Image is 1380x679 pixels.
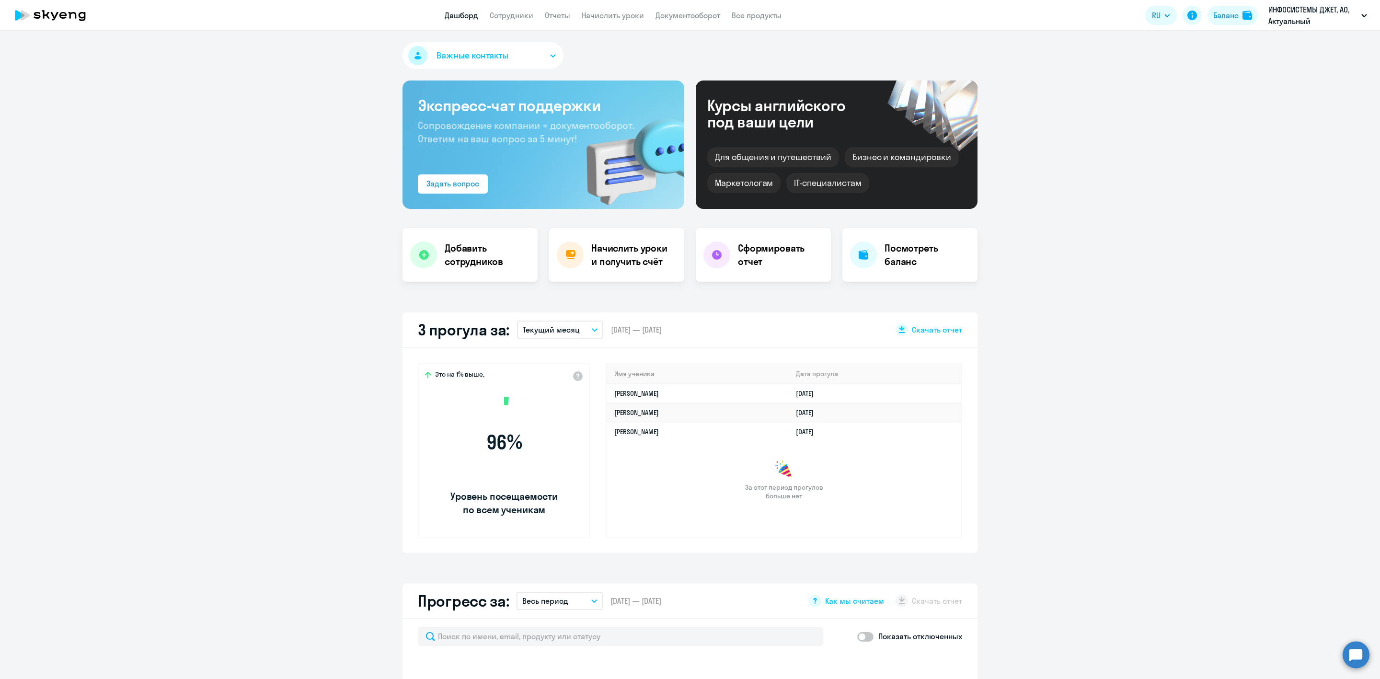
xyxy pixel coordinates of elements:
span: [DATE] — [DATE] [611,324,662,335]
a: Начислить уроки [582,11,644,20]
button: ИНФОСИСТЕМЫ ДЖЕТ, АО, Актуальный Инфосистемы Джет [1264,4,1372,27]
h3: Экспресс-чат поддержки [418,96,669,115]
span: 96 % [449,431,559,454]
a: [PERSON_NAME] [614,408,659,417]
a: Все продукты [732,11,782,20]
div: Баланс [1213,10,1239,21]
h2: Прогресс за: [418,591,509,610]
a: [DATE] [796,408,821,417]
span: Важные контакты [437,49,508,62]
img: bg-img [573,101,684,209]
button: Важные контакты [402,42,563,69]
p: Весь период [522,595,568,607]
h4: Начислить уроки и получить счёт [591,242,675,268]
p: Текущий месяц [523,324,580,335]
a: Документооборот [655,11,720,20]
img: congrats [774,460,793,479]
h4: Посмотреть баланс [885,242,970,268]
div: Задать вопрос [426,178,479,189]
span: Скачать отчет [912,324,962,335]
a: Сотрудники [490,11,533,20]
span: [DATE] — [DATE] [610,596,661,606]
div: Курсы английского под ваши цели [707,97,871,130]
th: Дата прогула [788,364,961,384]
button: Текущий месяц [517,321,603,339]
th: Имя ученика [607,364,788,384]
div: Маркетологам [707,173,781,193]
a: Дашборд [445,11,478,20]
p: ИНФОСИСТЕМЫ ДЖЕТ, АО, Актуальный Инфосистемы Джет [1268,4,1357,27]
button: Задать вопрос [418,174,488,194]
h4: Добавить сотрудников [445,242,530,268]
button: RU [1145,6,1177,25]
a: [DATE] [796,427,821,436]
h4: Сформировать отчет [738,242,823,268]
a: [PERSON_NAME] [614,427,659,436]
div: IT-специалистам [786,173,869,193]
a: Отчеты [545,11,570,20]
h2: 3 прогула за: [418,320,509,339]
div: Бизнес и командировки [845,147,959,167]
input: Поиск по имени, email, продукту или статусу [418,627,823,646]
div: Для общения и путешествий [707,147,839,167]
span: За этот период прогулов больше нет [744,483,824,500]
span: Это на 1% выше, [435,370,484,381]
a: [DATE] [796,389,821,398]
span: RU [1152,10,1161,21]
p: Показать отключенных [878,631,962,642]
span: Уровень посещаемости по всем ученикам [449,490,559,517]
button: Балансbalance [1207,6,1258,25]
img: balance [1242,11,1252,20]
span: Сопровождение компании + документооборот. Ответим на ваш вопрос за 5 минут! [418,119,634,145]
a: [PERSON_NAME] [614,389,659,398]
span: Как мы считаем [825,596,884,606]
button: Весь период [517,592,603,610]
